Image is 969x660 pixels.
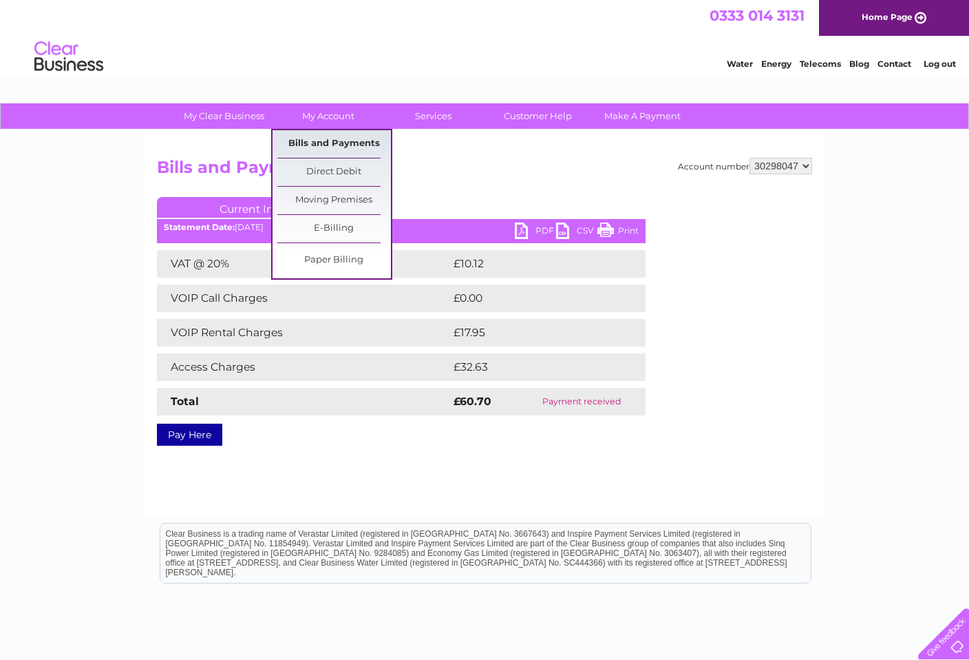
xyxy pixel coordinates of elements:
a: Contact [877,59,911,69]
a: Pay Here [157,424,222,446]
a: My Account [272,103,385,129]
div: Account number [678,158,812,174]
a: Customer Help [481,103,595,129]
td: VAT @ 20% [157,250,450,278]
td: £10.12 [450,250,615,278]
td: £17.95 [450,319,616,347]
a: Services [376,103,490,129]
h2: Bills and Payments [157,158,812,184]
a: CSV [556,223,597,243]
a: Telecoms [800,59,841,69]
a: Make A Payment [586,103,699,129]
a: Print [597,223,639,243]
div: [DATE] [157,223,646,232]
div: Clear Business is a trading name of Verastar Limited (registered in [GEOGRAPHIC_DATA] No. 3667643... [160,8,811,67]
td: Access Charges [157,353,450,381]
a: Blog [849,59,869,69]
td: VOIP Call Charges [157,285,450,312]
a: Moving Premises [277,187,391,214]
strong: £60.70 [454,395,491,408]
td: £0.00 [450,285,614,312]
a: E-Billing [277,215,391,243]
td: £32.63 [450,353,617,381]
a: Current Invoice [157,197,363,218]
a: My Clear Business [167,103,281,129]
a: 0333 014 3131 [710,7,805,24]
a: Energy [761,59,791,69]
td: Payment received [518,388,646,415]
a: Direct Debit [277,158,391,186]
img: logo.png [34,36,104,78]
td: VOIP Rental Charges [157,319,450,347]
a: Log out [924,59,956,69]
a: Water [727,59,753,69]
a: PDF [515,223,556,243]
b: Statement Date: [164,222,235,232]
strong: Total [171,395,199,408]
a: Paper Billing [277,247,391,274]
a: Bills and Payments [277,130,391,158]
